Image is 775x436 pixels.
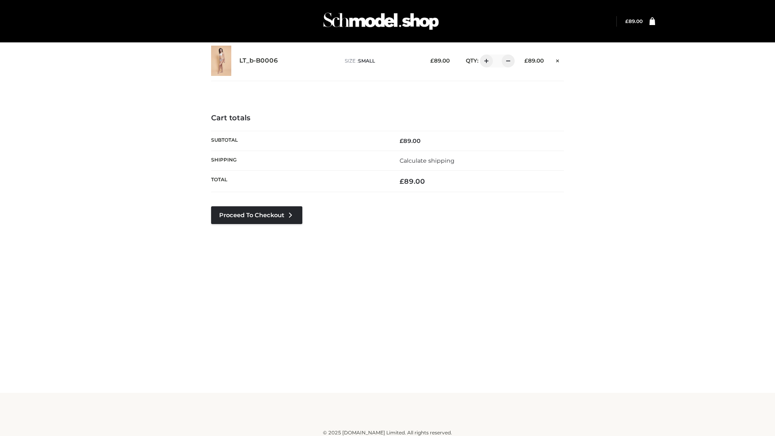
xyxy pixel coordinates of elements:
span: £ [400,137,403,145]
bdi: 89.00 [400,177,425,185]
span: £ [400,177,404,185]
img: Schmodel Admin 964 [320,5,442,37]
a: LT_b-B0006 [239,57,278,65]
a: £89.00 [625,18,643,24]
bdi: 89.00 [400,137,421,145]
a: Calculate shipping [400,157,455,164]
bdi: 89.00 [524,57,544,64]
span: SMALL [358,58,375,64]
a: Proceed to Checkout [211,206,302,224]
div: QTY: [458,55,512,67]
p: size : [345,57,418,65]
a: Remove this item [552,55,564,65]
h4: Cart totals [211,114,564,123]
th: Subtotal [211,131,387,151]
span: £ [430,57,434,64]
span: £ [524,57,528,64]
span: £ [625,18,628,24]
bdi: 89.00 [625,18,643,24]
th: Total [211,171,387,192]
bdi: 89.00 [430,57,450,64]
th: Shipping [211,151,387,170]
